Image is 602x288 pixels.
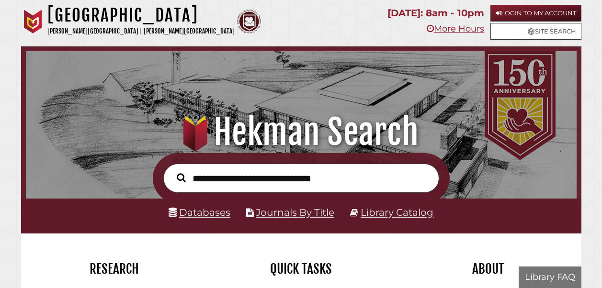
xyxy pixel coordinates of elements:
[28,261,201,277] h2: Research
[256,207,334,218] a: Journals By Title
[387,5,484,22] p: [DATE]: 8am - 10pm
[215,261,387,277] h2: Quick Tasks
[47,26,235,37] p: [PERSON_NAME][GEOGRAPHIC_DATA] | [PERSON_NAME][GEOGRAPHIC_DATA]
[47,5,235,26] h1: [GEOGRAPHIC_DATA]
[172,171,191,185] button: Search
[402,261,574,277] h2: About
[490,23,581,40] a: Site Search
[490,5,581,22] a: Login to My Account
[237,10,261,33] img: Calvin Theological Seminary
[427,23,484,34] a: More Hours
[21,10,45,33] img: Calvin University
[361,207,433,218] a: Library Catalog
[177,173,186,182] i: Search
[34,111,567,153] h1: Hekman Search
[169,207,230,218] a: Databases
